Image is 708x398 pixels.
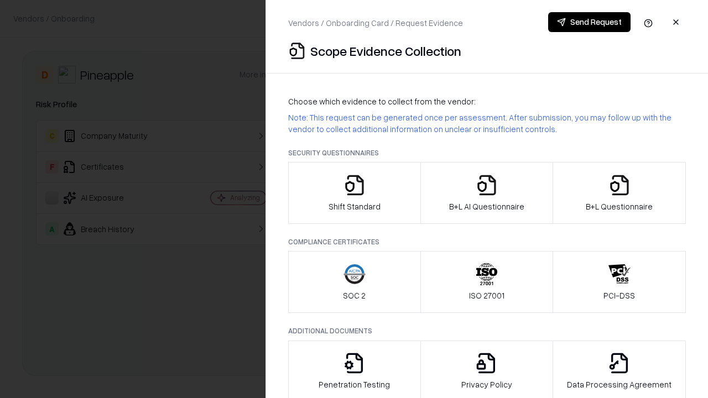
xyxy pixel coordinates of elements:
button: B+L AI Questionnaire [420,162,554,224]
p: Choose which evidence to collect from the vendor: [288,96,686,107]
p: Shift Standard [329,201,381,212]
p: Compliance Certificates [288,237,686,247]
button: PCI-DSS [553,251,686,313]
p: Privacy Policy [461,379,512,390]
p: SOC 2 [343,290,366,301]
p: Penetration Testing [319,379,390,390]
button: Shift Standard [288,162,421,224]
button: B+L Questionnaire [553,162,686,224]
p: ISO 27001 [469,290,504,301]
p: B+L Questionnaire [586,201,653,212]
p: Data Processing Agreement [567,379,671,390]
button: SOC 2 [288,251,421,313]
p: Scope Evidence Collection [310,42,461,60]
p: B+L AI Questionnaire [449,201,524,212]
button: Send Request [548,12,631,32]
p: Additional Documents [288,326,686,336]
p: Note: This request can be generated once per assessment. After submission, you may follow up with... [288,112,686,135]
p: Vendors / Onboarding Card / Request Evidence [288,17,463,29]
p: Security Questionnaires [288,148,686,158]
button: ISO 27001 [420,251,554,313]
p: PCI-DSS [603,290,635,301]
